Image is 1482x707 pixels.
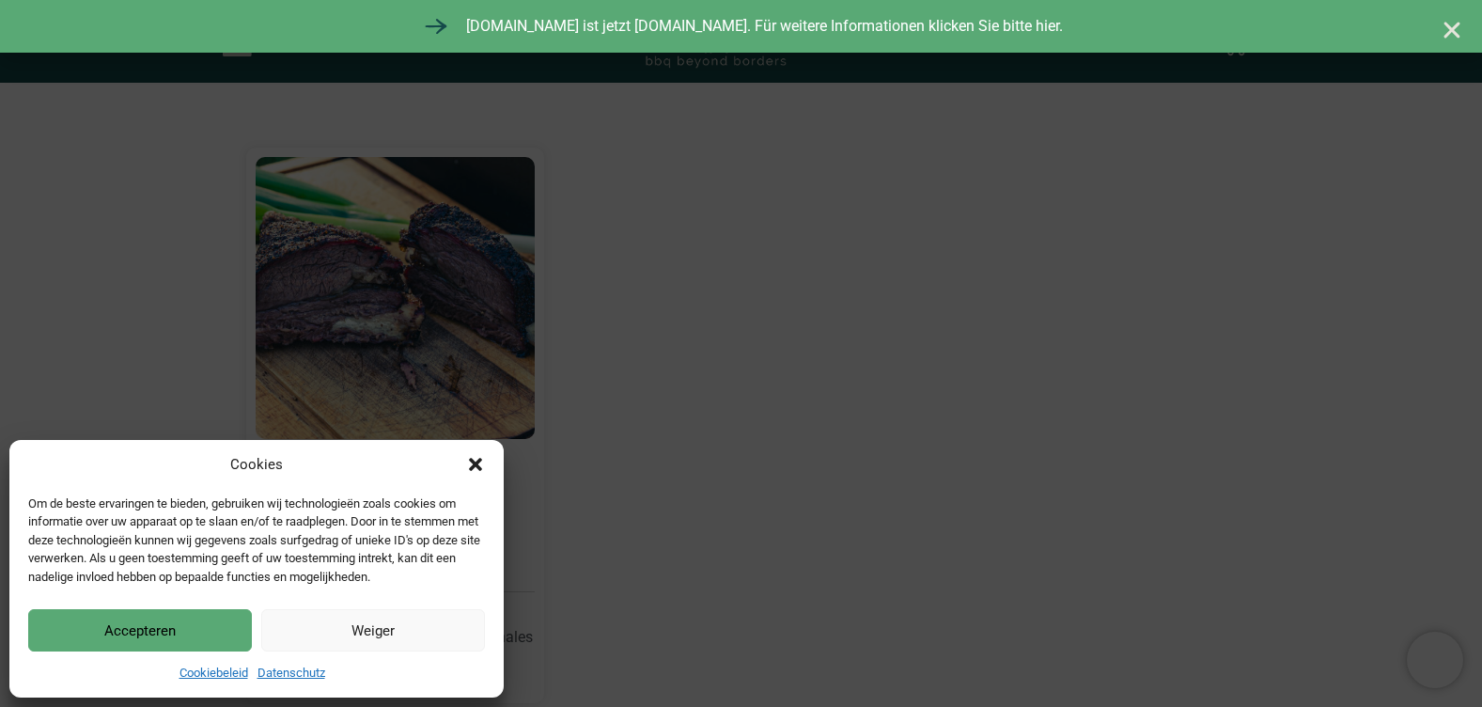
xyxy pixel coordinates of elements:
[179,666,248,680] a: Cookiebeleid
[419,9,1063,43] a: [DOMAIN_NAME] ist jetzt [DOMAIN_NAME]. Für weitere Informationen klicken Sie bitte hier.
[1441,19,1463,41] a: Close
[1407,632,1463,688] iframe: Brevo live chat
[28,609,252,652] button: Accepteren
[230,454,283,476] div: Cookies
[461,15,1063,38] span: [DOMAIN_NAME] ist jetzt [DOMAIN_NAME]. Für weitere Informationen klicken Sie bitte hier.
[261,609,485,652] button: Weiger
[28,495,483,587] div: Om de beste ervaringen te bieden, gebruiken wij technologieën zoals cookies om informatie over uw...
[466,455,485,474] div: Dialog schliessen
[257,666,325,680] a: Datenschutz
